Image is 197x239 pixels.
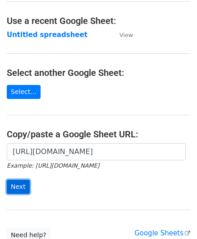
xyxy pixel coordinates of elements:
[119,32,133,38] small: View
[7,15,190,26] h4: Use a recent Google Sheet:
[7,143,186,160] input: Paste your Google Sheet URL here
[7,31,87,39] a: Untitled spreadsheet
[7,129,190,140] h4: Copy/paste a Google Sheet URL:
[7,85,41,99] a: Select...
[152,196,197,239] iframe: Chat Widget
[134,229,190,237] a: Google Sheets
[7,162,99,169] small: Example: [URL][DOMAIN_NAME]
[110,31,133,39] a: View
[7,67,190,78] h4: Select another Google Sheet:
[7,180,30,194] input: Next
